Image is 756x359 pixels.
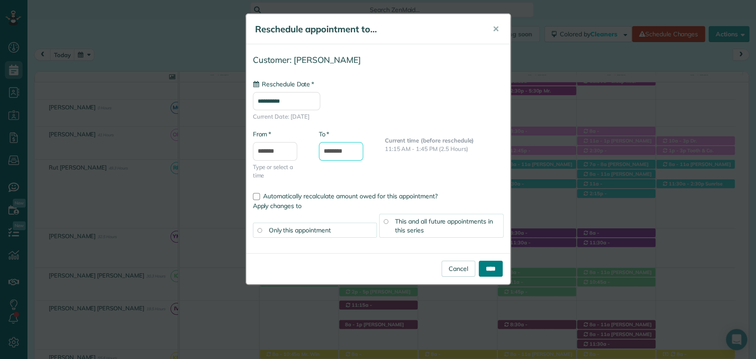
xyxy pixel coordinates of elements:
label: Apply changes to [253,201,504,210]
span: ✕ [492,24,499,34]
h5: Reschedule appointment to... [255,23,480,35]
h4: Customer: [PERSON_NAME] [253,55,504,65]
span: Only this appointment [269,226,331,234]
a: Cancel [442,261,475,277]
input: This and all future appointments in this series [384,219,388,224]
label: To [319,130,329,139]
label: Reschedule Date [253,80,314,89]
span: Automatically recalculate amount owed for this appointment? [263,192,438,200]
p: 11:15 AM - 1:45 PM (2.5 Hours) [385,145,504,153]
span: Type or select a time [253,163,306,180]
b: Current time (before reschedule) [385,137,474,144]
span: Current Date: [DATE] [253,112,504,121]
input: Only this appointment [257,228,262,232]
label: From [253,130,271,139]
span: This and all future appointments in this series [395,217,493,234]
